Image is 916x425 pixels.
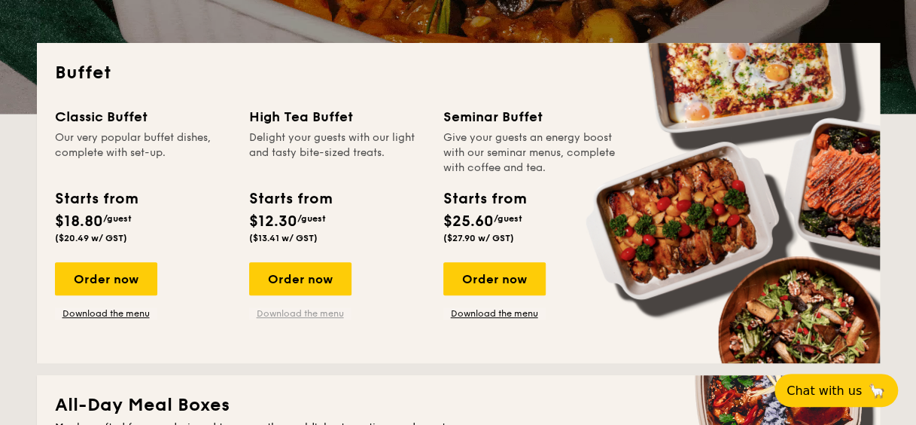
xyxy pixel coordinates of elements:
span: ($13.41 w/ GST) [249,233,318,243]
div: Order now [249,262,351,295]
h2: All-Day Meal Boxes [55,393,862,417]
button: Chat with us🦙 [774,374,898,407]
div: High Tea Buffet [249,106,425,127]
span: ($27.90 w/ GST) [443,233,514,243]
div: Classic Buffet [55,106,231,127]
span: $18.80 [55,212,103,231]
span: $25.60 [443,212,494,231]
a: Download the menu [249,307,351,320]
div: Our very popular buffet dishes, complete with set-up. [55,130,231,176]
span: 🦙 [868,382,886,399]
div: Starts from [443,188,525,210]
span: /guest [494,213,522,224]
div: Give your guests an energy boost with our seminar menus, complete with coffee and tea. [443,130,619,176]
span: $12.30 [249,212,297,231]
span: /guest [103,213,132,224]
span: /guest [297,213,326,224]
span: ($20.49 w/ GST) [55,233,127,243]
a: Download the menu [443,307,546,320]
span: Chat with us [787,384,862,398]
div: Order now [443,262,546,295]
div: Seminar Buffet [443,106,619,127]
div: Starts from [249,188,331,210]
div: Starts from [55,188,137,210]
div: Delight your guests with our light and tasty bite-sized treats. [249,130,425,176]
div: Order now [55,262,157,295]
h2: Buffet [55,61,862,85]
a: Download the menu [55,307,157,320]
